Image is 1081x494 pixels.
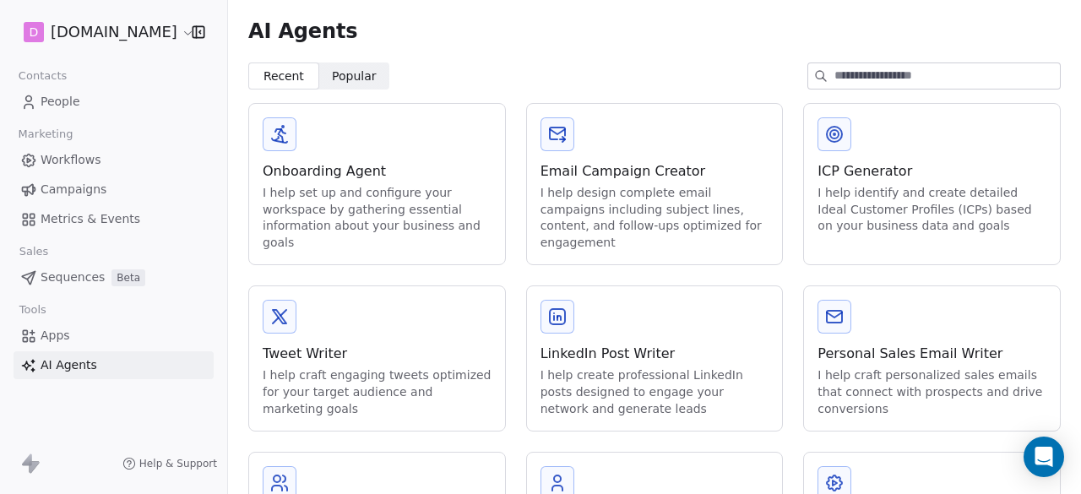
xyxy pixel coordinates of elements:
span: Marketing [11,122,80,147]
span: Campaigns [41,181,106,198]
div: Tweet Writer [263,344,492,364]
div: Onboarding Agent [263,161,492,182]
span: Contacts [11,63,74,89]
div: I help craft personalized sales emails that connect with prospects and drive conversions [818,367,1046,417]
span: Sequences [41,269,105,286]
div: Open Intercom Messenger [1024,437,1064,477]
span: AI Agents [248,19,357,44]
a: Apps [14,322,214,350]
a: Help & Support [122,457,217,470]
span: Tools [12,297,53,323]
span: Workflows [41,151,101,169]
a: Workflows [14,146,214,174]
a: SequencesBeta [14,263,214,291]
span: Beta [111,269,145,286]
span: Apps [41,327,70,345]
span: Popular [332,68,377,85]
div: I help set up and configure your workspace by gathering essential information about your business... [263,185,492,251]
button: D[DOMAIN_NAME] [20,18,180,46]
div: I help craft engaging tweets optimized for your target audience and marketing goals [263,367,492,417]
a: Campaigns [14,176,214,204]
div: I help create professional LinkedIn posts designed to engage your network and generate leads [540,367,769,417]
span: D [30,24,39,41]
div: ICP Generator [818,161,1046,182]
span: [DOMAIN_NAME] [51,21,177,43]
a: People [14,88,214,116]
a: AI Agents [14,351,214,379]
span: People [41,93,80,111]
div: I help design complete email campaigns including subject lines, content, and follow-ups optimized... [540,185,769,251]
span: Help & Support [139,457,217,470]
span: AI Agents [41,356,97,374]
div: Email Campaign Creator [540,161,769,182]
div: I help identify and create detailed Ideal Customer Profiles (ICPs) based on your business data an... [818,185,1046,235]
a: Metrics & Events [14,205,214,233]
span: Sales [12,239,56,264]
span: Metrics & Events [41,210,140,228]
div: Personal Sales Email Writer [818,344,1046,364]
div: LinkedIn Post Writer [540,344,769,364]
